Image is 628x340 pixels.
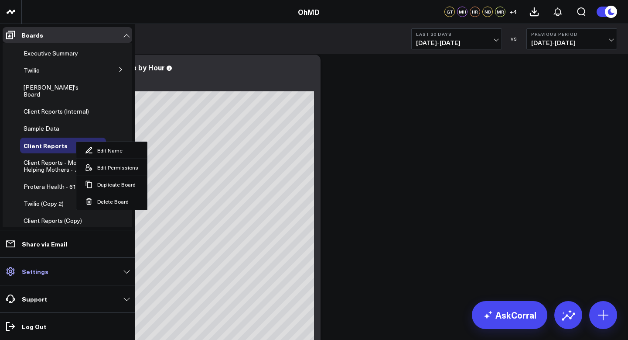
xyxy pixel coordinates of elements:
[3,319,132,334] a: Log Out
[76,176,147,193] button: Duplicate Board
[508,7,518,17] button: +4
[531,31,612,37] b: Previous Period
[416,39,497,46] span: [DATE] - [DATE]
[24,158,92,173] span: Client Reports - Mothers Helping Mothers - 72546
[24,66,40,74] span: Twilio
[24,49,78,57] span: Executive Summary
[22,240,67,247] p: Share via Email
[24,50,78,57] a: Executive Summary
[24,159,99,173] a: Client Reports - Mothers Helping Mothers - 72546
[24,183,87,190] a: Protera Health - 61468
[416,31,497,37] b: Last 30 Days
[24,141,68,150] span: Client Reports
[444,7,455,17] div: GT
[76,159,147,176] button: Edit Permissions
[24,216,82,225] span: Client Reports (Copy)
[482,7,493,17] div: NB
[24,199,64,208] span: Twilio (Copy 2)
[472,301,547,329] a: AskCorral
[457,7,468,17] div: MH
[22,295,47,302] p: Support
[24,217,82,224] a: Client Reports (Copy)
[24,200,64,207] a: Twilio (Copy 2)
[509,9,517,15] span: + 4
[22,31,43,38] p: Boards
[76,142,147,159] button: Edit Name
[24,124,59,132] span: Sample Data
[526,28,617,49] button: Previous Period[DATE]-[DATE]
[24,67,40,74] a: Twilio
[24,182,87,191] span: Protera Health - 61468
[495,7,505,17] div: MR
[24,84,93,98] a: [PERSON_NAME]'s Board
[411,28,502,49] button: Last 30 Days[DATE]-[DATE]
[531,39,612,46] span: [DATE] - [DATE]
[24,142,68,149] a: Client Reports
[24,83,78,98] span: [PERSON_NAME]'s Board
[24,108,89,115] a: Client Reports (Internal)
[22,323,46,330] p: Log Out
[22,268,48,275] p: Settings
[298,7,320,17] a: OhMD
[24,107,89,115] span: Client Reports (Internal)
[24,125,59,132] a: Sample Data
[470,7,480,17] div: HR
[76,193,147,210] button: Delete Board
[506,36,522,42] div: VS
